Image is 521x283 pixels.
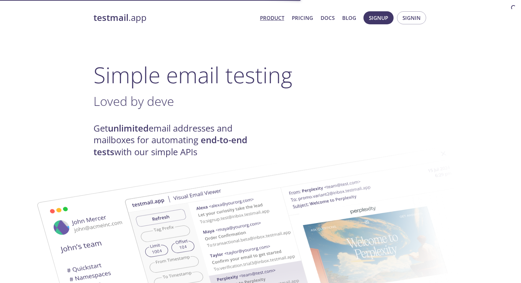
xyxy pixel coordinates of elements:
a: Product [260,13,284,22]
strong: testmail [94,12,128,24]
strong: unlimited [108,122,149,134]
button: Signin [397,11,426,24]
a: testmail.app [94,12,255,24]
button: Signup [363,11,394,24]
a: Pricing [292,13,313,22]
strong: end-to-end tests [94,134,247,158]
h1: Simple email testing [94,62,428,88]
span: Signup [369,13,388,22]
span: Signin [402,13,421,22]
h4: Get email addresses and mailboxes for automating with our simple APIs [94,123,261,158]
span: Loved by deve [94,93,174,110]
a: Docs [321,13,335,22]
a: Blog [342,13,356,22]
